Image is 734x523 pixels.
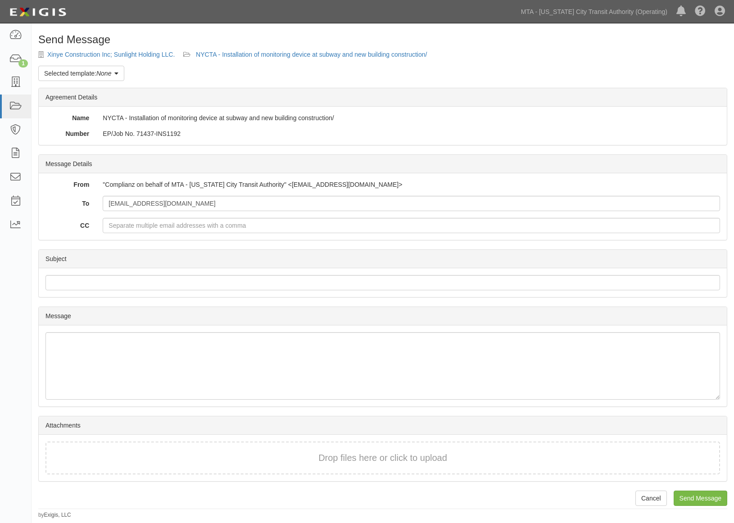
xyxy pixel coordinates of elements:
strong: Name [72,114,89,122]
a: Selected template: [38,66,124,81]
div: NYCTA - Installation of monitoring device at subway and new building construction/ [96,113,727,122]
label: To [39,196,96,208]
i: Help Center - Complianz [695,6,706,17]
a: MTA - [US_STATE] City Transit Authority (Operating) [517,3,672,21]
em: None [96,70,111,77]
a: Exigis, LLC [44,512,71,518]
small: by [38,511,71,519]
input: Separate multiple email addresses with a comma [103,196,720,211]
a: NYCTA - Installation of monitoring device at subway and new building construction/ [196,51,427,58]
h1: Send Message [38,34,727,45]
input: Separate multiple email addresses with a comma [103,218,720,233]
button: Drop files here or click to upload [318,451,447,464]
strong: Number [65,130,89,137]
img: logo-5460c22ac91f19d4615b14bd174203de0afe785f0fc80cf4dbbc73dc1793850b.png [7,4,69,20]
strong: From [73,181,89,188]
div: EP/Job No. 71437-INS1192 [96,129,727,138]
input: Send Message [674,491,727,506]
div: Agreement Details [39,88,727,107]
div: "Complianz on behalf of MTA - [US_STATE] City Transit Authority" <[EMAIL_ADDRESS][DOMAIN_NAME]> [96,180,727,189]
div: 1 [18,59,28,68]
div: Message Details [39,155,727,173]
div: Message [39,307,727,325]
div: Attachments [39,416,727,435]
a: Xinye Construction Inc; Sunlight Holding LLC. [47,51,175,58]
a: Cancel [635,491,667,506]
div: Subject [39,250,727,268]
label: CC [39,218,96,230]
